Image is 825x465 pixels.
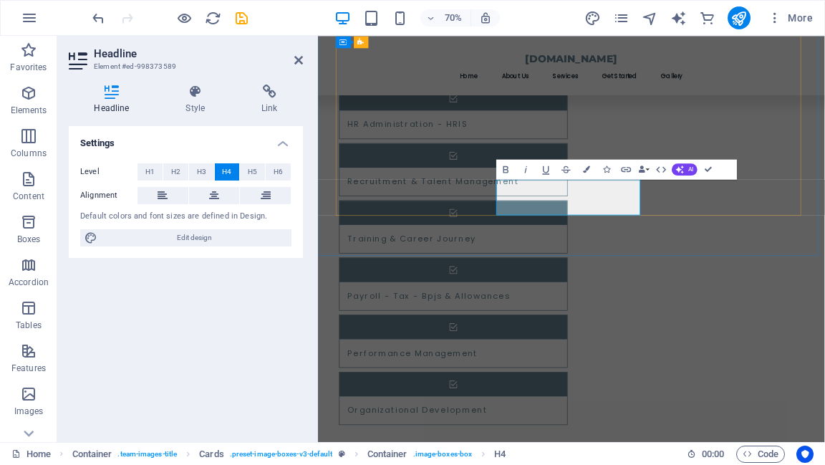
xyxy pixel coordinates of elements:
span: Click to select. Double-click to edit [494,446,506,463]
p: Columns [11,148,47,159]
span: H1 [145,163,155,181]
nav: breadcrumb [72,446,506,463]
i: Undo: Edit headline (Ctrl+Z) [90,10,107,27]
h3: Element #ed-998373589 [94,60,274,73]
button: H4 [215,163,240,181]
span: Edit design [102,229,287,246]
i: Publish [730,10,747,27]
span: H3 [197,163,206,181]
span: More [768,11,813,25]
span: : [712,449,714,459]
button: design [584,9,602,27]
button: Italic (Ctrl+I) [516,159,536,179]
button: Strikethrough [556,159,576,179]
p: Tables [16,320,42,331]
button: undo [90,9,107,27]
button: H6 [266,163,291,181]
button: H3 [189,163,214,181]
span: AI [688,166,694,172]
span: . team-images-title [117,446,177,463]
button: publish [728,6,751,29]
button: commerce [699,9,716,27]
a: Click to cancel selection. Double-click to open Pages [11,446,51,463]
span: Click to select. Double-click to edit [199,446,223,463]
button: text_generator [670,9,687,27]
button: reload [204,9,221,27]
button: Edit design [80,229,291,246]
p: Features [11,363,46,374]
i: Design (Ctrl+Alt+Y) [584,10,601,27]
i: Save (Ctrl+S) [233,10,250,27]
button: 70% [420,9,471,27]
i: Commerce [699,10,715,27]
h4: Link [236,85,303,115]
label: Level [80,163,137,181]
span: Code [743,446,778,463]
button: Colors [576,159,596,179]
h4: Settings [69,126,303,152]
span: Click to select. Double-click to edit [367,446,407,463]
span: . preset-image-boxes-v3-default [230,446,333,463]
span: Click to select. Double-click to edit [72,446,112,463]
button: Link [617,159,636,179]
i: On resize automatically adjust zoom level to fit chosen device. [479,11,492,24]
span: H4 [222,163,231,181]
span: H5 [248,163,257,181]
button: pages [613,9,630,27]
i: This element is a customizable preset [339,450,345,458]
p: Boxes [17,234,41,245]
i: AI Writer [670,10,687,27]
span: 00 00 [702,446,724,463]
button: Usercentrics [796,446,814,463]
h2: Headline [94,47,303,60]
button: HTML [652,159,671,179]
p: Elements [11,105,47,116]
div: Default colors and font sizes are defined in Design. [80,211,291,223]
button: save [233,9,250,27]
button: Code [736,446,785,463]
i: Navigator [642,10,658,27]
h4: Style [160,85,236,115]
button: Bold (Ctrl+B) [496,159,516,179]
button: Data Bindings [637,159,651,179]
p: Favorites [10,62,47,73]
p: Accordion [9,277,49,288]
h6: 70% [442,9,465,27]
button: AI [672,163,698,176]
span: H2 [171,163,180,181]
button: Confirm (Ctrl+⏎) [699,159,718,179]
button: H5 [240,163,265,181]
button: Underline (Ctrl+U) [536,159,556,179]
button: H2 [163,163,188,181]
p: Images [14,406,44,417]
button: H1 [137,163,163,181]
h6: Session time [687,446,725,463]
span: . image-boxes-box [413,446,473,463]
span: H6 [274,163,283,181]
button: Icons [597,159,616,179]
i: Reload page [205,10,221,27]
label: Alignment [80,187,137,204]
button: navigator [642,9,659,27]
p: Content [13,191,44,202]
button: More [762,6,819,29]
i: Pages (Ctrl+Alt+S) [613,10,629,27]
h4: Headline [69,85,160,115]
